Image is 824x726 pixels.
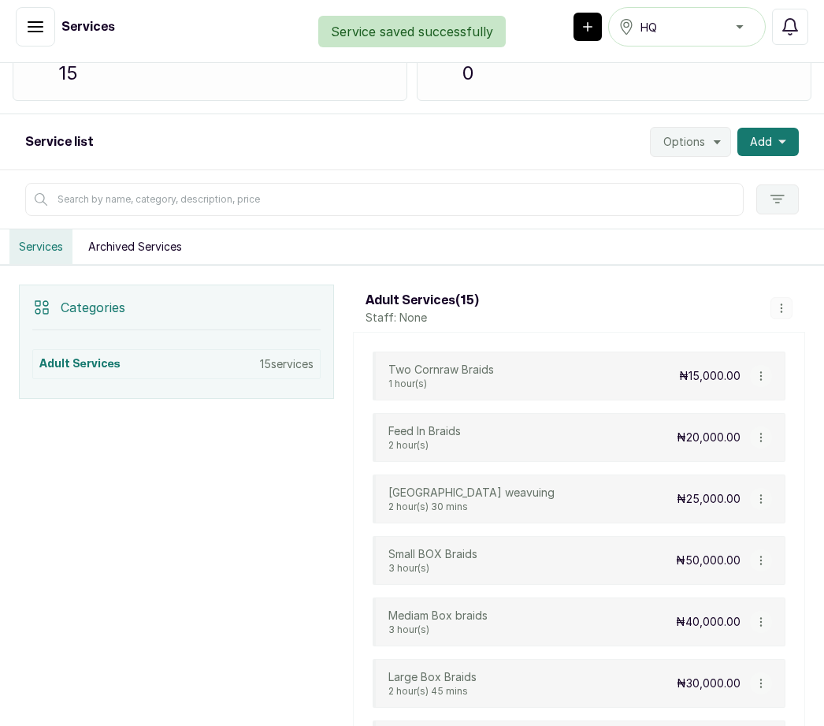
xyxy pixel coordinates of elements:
[388,362,494,390] div: Two Cornraw Braids1 hour(s)
[388,608,488,624] p: Mediam Box braids
[737,128,799,156] button: Add
[388,501,555,513] p: 2 hour(s) 30 mins
[388,608,488,636] div: Mediam Box braids3 hour(s)
[388,423,461,452] div: Feed In Braids2 hour(s)
[388,439,461,452] p: 2 hour(s)
[388,669,477,685] p: Large Box Braids
[388,485,555,513] div: [GEOGRAPHIC_DATA] weavuing2 hour(s) 30 mins
[260,356,314,372] p: 15 services
[608,7,766,47] button: HQ
[676,614,740,630] p: ₦40,000.00
[39,356,121,372] h3: Adult Services
[388,562,477,575] p: 3 hour(s)
[663,134,705,150] span: Options
[388,546,477,575] div: Small BOX Braids3 hour(s)
[61,298,125,317] p: Categories
[388,378,494,390] p: 1 hour(s)
[25,132,94,151] h2: Service list
[388,624,488,636] p: 3 hour(s)
[750,134,772,150] span: Add
[679,368,740,384] p: ₦15,000.00
[388,546,477,562] p: Small BOX Braids
[388,485,555,501] p: [GEOGRAPHIC_DATA] weavuing
[388,423,461,439] p: Feed In Braids
[677,491,740,507] p: ₦25,000.00
[25,183,744,216] input: Search by name, category, description, price
[366,291,479,310] h3: Adult Services ( 15 )
[388,685,477,698] p: 2 hour(s) 45 mins
[677,430,740,445] p: ₦20,000.00
[677,676,740,691] p: ₦30,000.00
[650,127,731,157] button: Options
[331,22,493,41] p: Service saved successfully
[9,229,72,264] button: Services
[388,669,477,698] div: Large Box Braids2 hour(s) 45 mins
[388,362,494,378] p: Two Cornraw Braids
[462,59,798,87] p: 0
[58,59,394,87] p: 15
[366,310,479,326] p: Staff: None
[79,229,191,264] button: Archived Services
[676,553,740,568] p: ₦50,000.00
